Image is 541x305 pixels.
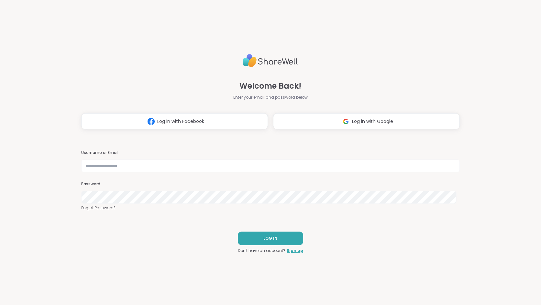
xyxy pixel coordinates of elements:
[145,115,157,127] img: ShareWell Logomark
[243,51,298,70] img: ShareWell Logo
[81,181,460,187] h3: Password
[233,94,308,100] span: Enter your email and password below
[81,150,460,156] h3: Username or Email
[273,113,460,129] button: Log in with Google
[239,80,301,92] span: Welcome Back!
[81,205,460,211] a: Forgot Password?
[238,232,303,245] button: LOG IN
[238,248,285,254] span: Don't have an account?
[340,115,352,127] img: ShareWell Logomark
[263,235,277,241] span: LOG IN
[81,113,268,129] button: Log in with Facebook
[287,248,303,254] a: Sign up
[157,118,204,125] span: Log in with Facebook
[352,118,393,125] span: Log in with Google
